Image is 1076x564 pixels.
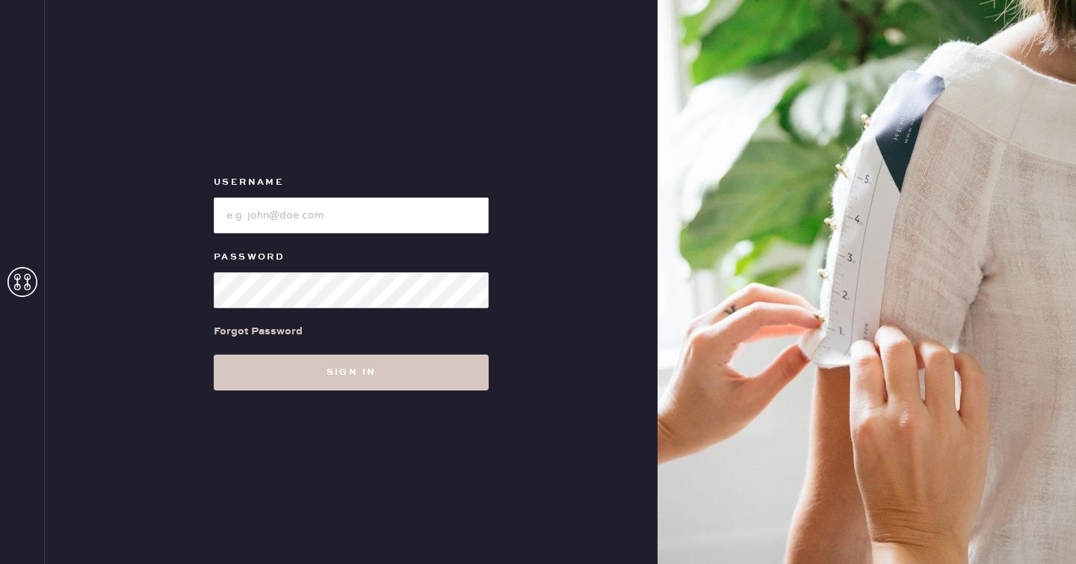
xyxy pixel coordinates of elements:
[214,174,489,191] label: Username
[214,248,489,266] label: Password
[214,355,489,390] button: Sign in
[214,197,489,233] input: e.g. john@doe.com
[214,323,303,340] div: Forgot Password
[214,308,303,355] a: Forgot Password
